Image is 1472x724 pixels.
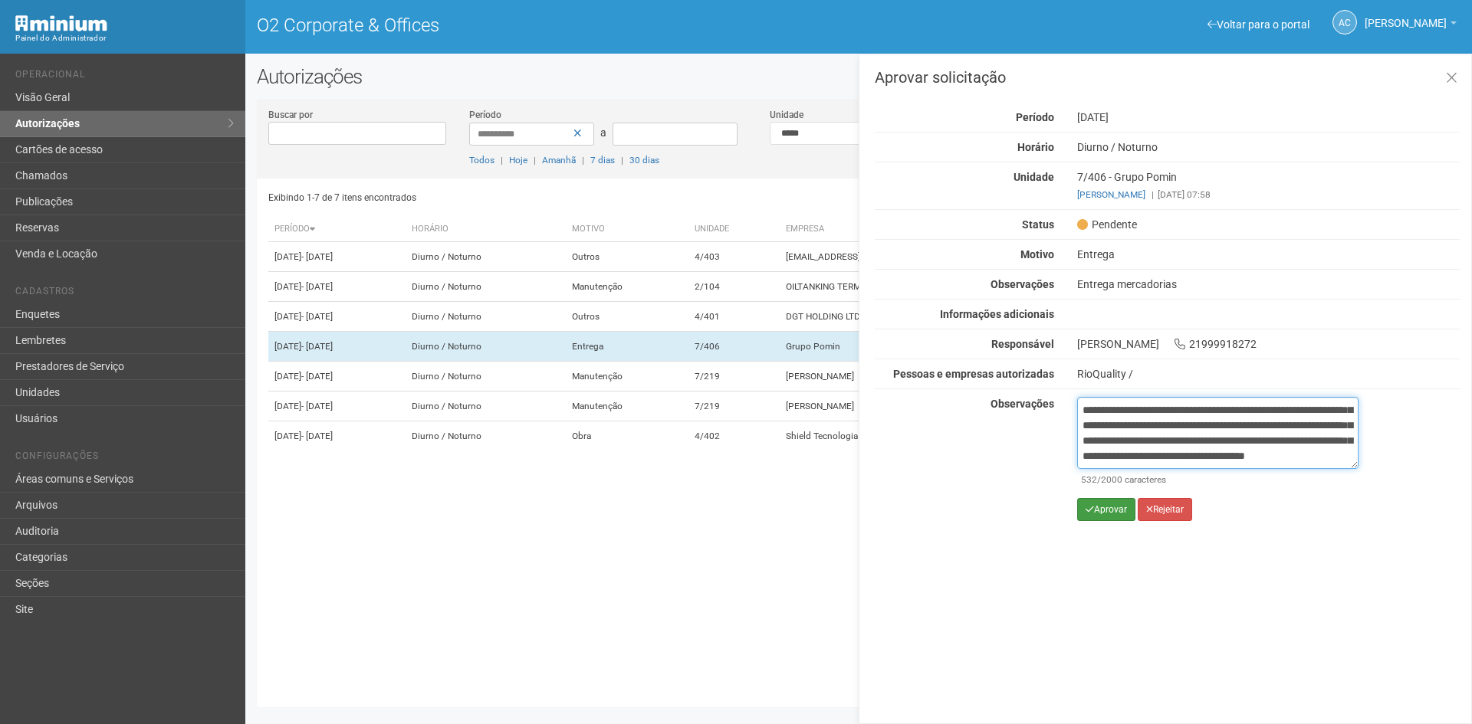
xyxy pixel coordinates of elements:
[268,242,406,272] td: [DATE]
[406,242,566,272] td: Diurno / Noturno
[1017,141,1054,153] strong: Horário
[268,421,406,451] td: [DATE]
[268,332,406,362] td: [DATE]
[301,251,333,262] span: - [DATE]
[780,391,1082,421] td: [PERSON_NAME]
[688,421,780,451] td: 4/402
[1152,189,1154,200] span: |
[893,368,1054,380] strong: Pessoas e empresas autorizadas
[268,108,313,122] label: Buscar por
[1022,218,1054,231] strong: Status
[15,15,107,31] img: Minium
[268,272,406,302] td: [DATE]
[1365,2,1447,29] span: Ana Carla de Carvalho Silva
[301,401,333,411] span: - [DATE]
[469,108,501,122] label: Período
[1077,189,1145,200] a: [PERSON_NAME]
[15,450,234,467] li: Configurações
[1081,473,1355,486] div: /2000 caracteres
[268,302,406,332] td: [DATE]
[1077,367,1460,381] div: RioQuality /
[469,155,495,165] a: Todos
[301,311,333,322] span: - [DATE]
[542,155,576,165] a: Amanhã
[629,155,659,165] a: 30 dias
[991,398,1054,410] strong: Observações
[1436,62,1467,95] a: Fechar
[780,302,1082,332] td: DGT HOLDING LTDA
[1207,18,1309,31] a: Voltar para o portal
[268,186,854,209] div: Exibindo 1-7 de 7 itens encontrados
[688,362,780,391] td: 7/219
[566,272,688,302] td: Manutenção
[566,362,688,391] td: Manutenção
[780,217,1082,242] th: Empresa
[991,338,1054,350] strong: Responsável
[1138,498,1192,521] button: Rejeitar
[15,69,234,85] li: Operacional
[1066,110,1471,124] div: [DATE]
[257,15,847,35] h1: O2 Corporate & Offices
[780,421,1082,451] td: Shield Tecnologia
[406,362,566,391] td: Diurno / Noturno
[406,272,566,302] td: Diurno / Noturno
[1365,19,1457,31] a: [PERSON_NAME]
[566,391,688,421] td: Manutenção
[875,70,1460,85] h3: Aprovar solicitação
[1014,171,1054,183] strong: Unidade
[501,155,503,165] span: |
[566,332,688,362] td: Entrega
[1066,170,1471,201] div: 7/406 - Grupo Pomin
[688,242,780,272] td: 4/403
[268,391,406,421] td: [DATE]
[1066,277,1471,291] div: Entrega mercadorias
[301,371,333,382] span: - [DATE]
[566,242,688,272] td: Outros
[509,155,527,165] a: Hoje
[534,155,536,165] span: |
[1020,248,1054,260] strong: Motivo
[15,31,234,45] div: Painel do Administrador
[780,362,1082,391] td: [PERSON_NAME]
[15,286,234,302] li: Cadastros
[1332,10,1357,34] a: AC
[688,217,780,242] th: Unidade
[600,126,606,139] span: a
[780,272,1082,302] td: OILTANKING TERMINAIS
[1077,188,1460,201] div: [DATE] 07:58
[566,421,688,451] td: Obra
[566,302,688,332] td: Outros
[257,65,1460,88] h2: Autorizações
[582,155,584,165] span: |
[566,217,688,242] th: Motivo
[770,108,803,122] label: Unidade
[301,341,333,352] span: - [DATE]
[780,242,1082,272] td: [EMAIL_ADDRESS][DOMAIN_NAME]
[406,302,566,332] td: Diurno / Noturno
[1081,474,1097,485] span: 532
[940,308,1054,320] strong: Informações adicionais
[590,155,615,165] a: 7 dias
[1077,218,1137,231] span: Pendente
[688,272,780,302] td: 2/104
[406,217,566,242] th: Horário
[688,302,780,332] td: 4/401
[1066,247,1471,261] div: Entrega
[621,155,623,165] span: |
[268,362,406,391] td: [DATE]
[406,332,566,362] td: Diurno / Noturno
[1077,498,1135,521] button: Aprovar
[1066,337,1471,351] div: [PERSON_NAME] 21999918272
[301,281,333,292] span: - [DATE]
[406,391,566,421] td: Diurno / Noturno
[301,431,333,441] span: - [DATE]
[268,217,406,242] th: Período
[1016,111,1054,123] strong: Período
[406,421,566,451] td: Diurno / Noturno
[688,391,780,421] td: 7/219
[688,332,780,362] td: 7/406
[991,278,1054,290] strong: Observações
[780,332,1082,362] td: Grupo Pomin
[1066,140,1471,154] div: Diurno / Noturno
